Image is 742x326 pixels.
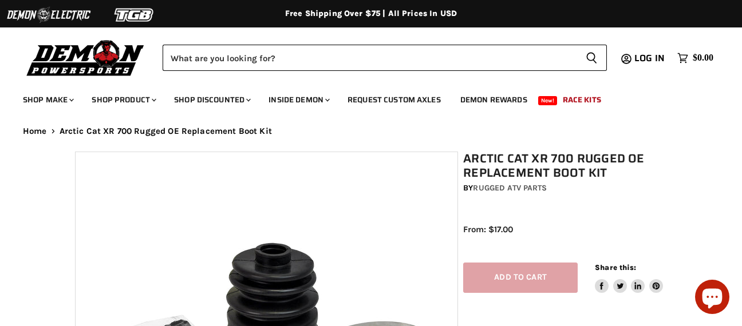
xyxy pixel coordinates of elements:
h1: Arctic Cat XR 700 Rugged OE Replacement Boot Kit [463,152,672,180]
a: Shop Discounted [165,88,258,112]
a: Shop Make [14,88,81,112]
img: TGB Logo 2 [92,4,177,26]
span: From: $17.00 [463,224,513,234]
form: Product [163,45,607,71]
span: Arctic Cat XR 700 Rugged OE Replacement Boot Kit [60,126,272,136]
ul: Main menu [14,84,711,112]
a: Demon Rewards [452,88,536,112]
span: Share this: [595,263,636,272]
span: Log in [634,51,665,65]
span: New! [538,96,558,105]
span: $0.00 [693,53,713,63]
a: Home [23,126,47,136]
div: by [463,182,672,194]
img: Demon Powersports [23,37,148,78]
a: Rugged ATV Parts [473,183,547,193]
a: Inside Demon [260,88,337,112]
a: Request Custom Axles [339,88,449,112]
inbox-online-store-chat: Shopify online store chat [692,280,733,317]
img: Demon Electric Logo 2 [6,4,92,26]
a: Shop Product [83,88,163,112]
aside: Share this: [595,263,663,293]
a: $0.00 [672,50,719,66]
a: Race Kits [554,88,610,112]
a: Log in [629,53,672,63]
button: Search [577,45,607,71]
input: Search [163,45,577,71]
